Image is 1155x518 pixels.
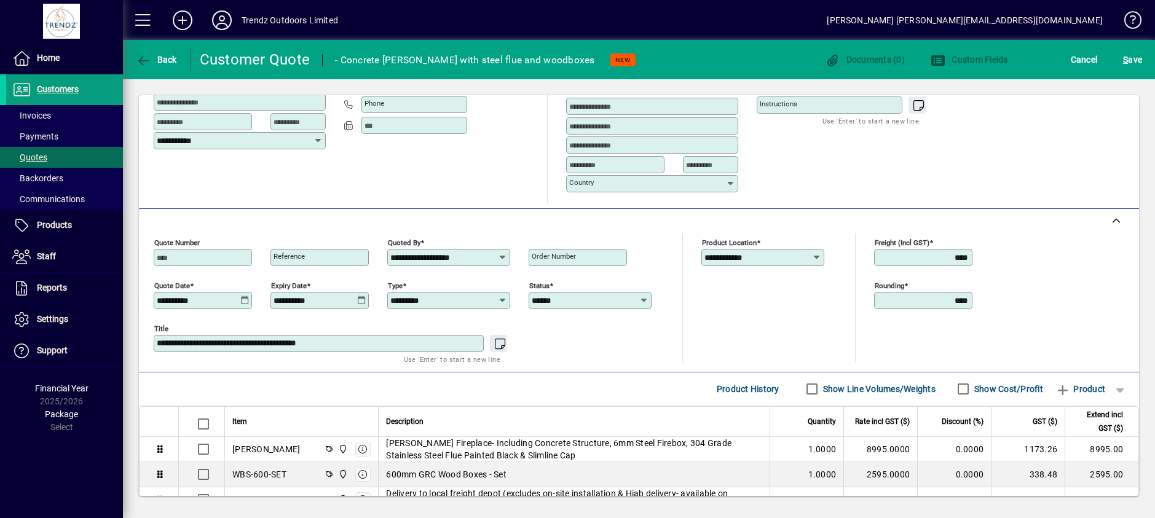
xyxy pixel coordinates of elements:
div: [PERSON_NAME] [232,443,300,455]
button: Save [1120,49,1145,71]
a: Communications [6,189,123,210]
span: ave [1123,50,1142,69]
button: Documents (0) [822,49,908,71]
td: 0.00 [1065,487,1138,512]
span: Home [37,53,60,63]
td: 1173.26 [991,437,1065,462]
div: Trendz Outdoors Limited [242,10,338,30]
span: NEW [615,56,631,64]
label: Show Line Volumes/Weights [821,383,936,395]
span: Communications [12,194,85,204]
span: Item [232,415,247,428]
span: Cancel [1071,50,1098,69]
button: Profile [202,9,242,31]
span: Financial Year [35,383,89,393]
div: 2595.0000 [851,468,910,481]
div: FREIGHT [232,493,269,506]
div: [PERSON_NAME] [PERSON_NAME][EMAIL_ADDRESS][DOMAIN_NAME] [827,10,1103,30]
span: New Plymouth [335,468,349,481]
td: 0.0000 [917,437,991,462]
button: Back [133,49,180,71]
span: Documents (0) [825,55,905,65]
mat-label: Phone [365,99,384,108]
mat-label: Title [154,324,168,332]
span: Delivery to local freight depot (excludes on-site installation & Hiab delivery- available on requ... [386,487,762,512]
span: Product [1055,379,1105,399]
td: 0.00 [991,487,1065,512]
a: Backorders [6,168,123,189]
mat-label: Instructions [760,100,797,108]
span: Back [136,55,177,65]
mat-label: Expiry date [271,281,307,289]
span: [PERSON_NAME] Fireplace- Including Concrete Structure, 6mm Steel Firebox, 304 Grade Stainless Ste... [386,437,762,461]
span: Customers [37,84,79,94]
span: Payments [12,131,58,141]
mat-hint: Use 'Enter' to start a new line [404,352,500,366]
button: Product [1049,378,1111,400]
mat-label: Type [388,281,403,289]
a: Home [6,43,123,74]
span: 600mm GRC Wood Boxes - Set [386,468,507,481]
div: WBS-600-SET [232,468,286,481]
td: 338.48 [991,462,1065,487]
a: Products [6,210,123,241]
span: S [1123,55,1128,65]
span: 1.0000 [808,493,837,506]
div: 0.0000 [851,493,910,506]
span: Staff [37,251,56,261]
span: 1.0000 [808,443,837,455]
button: Product History [712,378,784,400]
span: GST ($) [1033,415,1057,428]
a: Reports [6,273,123,304]
span: Custom Fields [931,55,1008,65]
button: Custom Fields [928,49,1011,71]
div: - Concrete [PERSON_NAME] with steel flue and woodboxes [335,50,595,70]
span: New Plymouth [335,442,349,456]
mat-label: Quoted by [388,238,420,246]
span: Rate incl GST ($) [855,415,910,428]
span: Extend incl GST ($) [1073,408,1123,435]
span: New Plymouth [335,493,349,506]
mat-label: Country [569,178,594,187]
span: Backorders [12,173,63,183]
span: Invoices [12,111,51,120]
mat-label: Status [529,281,550,289]
a: Settings [6,304,123,335]
td: 0.0000 [917,462,991,487]
td: 0.0000 [917,487,991,512]
span: Reports [37,283,67,292]
div: Customer Quote [200,50,310,69]
span: Settings [37,314,68,324]
label: Show Cost/Profit [972,383,1043,395]
button: Cancel [1068,49,1101,71]
span: Discount (%) [942,415,984,428]
button: Add [163,9,202,31]
span: Quotes [12,152,47,162]
td: 2595.00 [1065,462,1138,487]
span: Quantity [808,415,836,428]
a: Payments [6,126,123,147]
span: Description [386,415,424,428]
span: Products [37,220,72,230]
mat-label: Order number [532,252,576,261]
mat-label: Quote number [154,238,200,246]
mat-label: Reference [274,252,305,261]
mat-hint: Use 'Enter' to start a new line [822,114,919,128]
div: 8995.0000 [851,443,910,455]
a: Quotes [6,147,123,168]
td: 8995.00 [1065,437,1138,462]
a: Knowledge Base [1115,2,1140,42]
mat-label: Freight (incl GST) [875,238,929,246]
a: Staff [6,241,123,272]
a: Support [6,336,123,366]
a: Invoices [6,105,123,126]
app-page-header-button: Back [123,49,191,71]
span: Package [45,409,78,419]
mat-label: Rounding [875,281,904,289]
span: 1.0000 [808,468,837,481]
span: Support [37,345,68,355]
span: Product History [717,379,779,399]
mat-label: Quote date [154,281,190,289]
mat-label: Product location [702,238,757,246]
